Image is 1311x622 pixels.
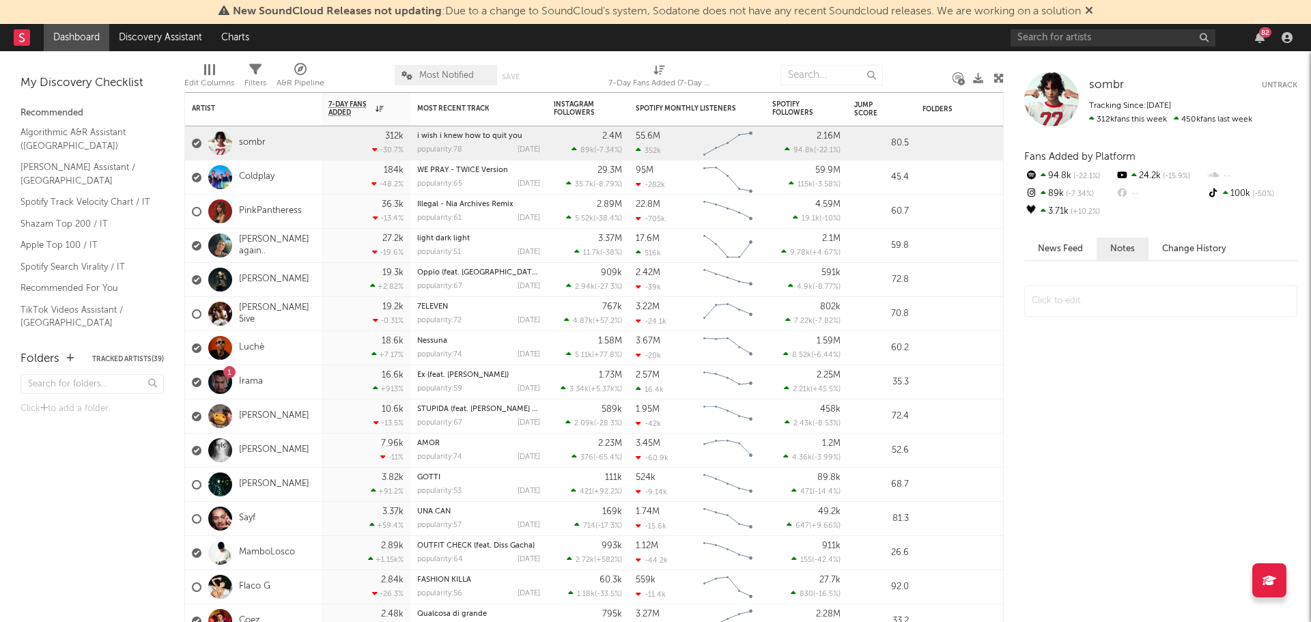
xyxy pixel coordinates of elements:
[791,487,841,496] div: ( )
[820,405,841,414] div: 458k
[922,105,1025,113] div: Folders
[1115,167,1206,185] div: 24.2k
[417,406,540,413] div: STUPIDA (feat. Artie 5ive)
[239,444,309,456] a: [PERSON_NAME]
[1089,115,1167,124] span: 312k fans this week
[788,282,841,291] div: ( )
[793,420,813,427] span: 2.43k
[417,351,462,358] div: popularity: 74
[636,453,668,462] div: -60.9k
[239,581,270,593] a: Flaco G
[817,337,841,345] div: 1.59M
[815,488,838,496] span: -14.4 %
[417,269,540,277] div: Oppio (feat. Simba La Rue)
[518,180,540,188] div: [DATE]
[785,316,841,325] div: ( )
[597,522,620,530] span: -17.3 %
[793,147,814,154] span: 94.8k
[1089,79,1124,92] a: sombr
[1089,79,1124,91] span: sombr
[419,71,474,80] span: Most Notified
[184,58,234,98] div: Edit Columns
[239,234,315,257] a: [PERSON_NAME] again..
[800,488,813,496] span: 471
[697,468,759,502] svg: Chart title
[697,502,759,536] svg: Chart title
[793,386,810,393] span: 2.21k
[636,487,667,496] div: -9.14k
[212,24,259,51] a: Charts
[518,249,540,256] div: [DATE]
[417,576,471,584] a: FASHION KILLA
[518,487,540,495] div: [DATE]
[417,235,470,242] a: light dark light
[636,507,660,516] div: 1.74M
[382,337,404,345] div: 18.6k
[817,371,841,380] div: 2.25M
[370,282,404,291] div: +2.82 %
[44,24,109,51] a: Dashboard
[561,384,622,393] div: ( )
[518,453,540,461] div: [DATE]
[277,58,324,98] div: A&R Pipeline
[580,454,593,462] span: 376
[785,419,841,427] div: ( )
[598,337,622,345] div: 1.58M
[636,317,666,326] div: -24.1k
[697,536,759,570] svg: Chart title
[697,263,759,297] svg: Chart title
[518,146,540,154] div: [DATE]
[417,146,462,154] div: popularity: 78
[417,440,440,447] a: AMOR
[789,180,841,188] div: ( )
[382,200,404,209] div: 36.3k
[697,434,759,468] svg: Chart title
[20,351,59,367] div: Folders
[636,132,660,141] div: 55.6M
[417,283,462,290] div: popularity: 67
[815,283,838,291] span: -8.77 %
[417,214,462,222] div: popularity: 61
[373,384,404,393] div: +913 %
[636,249,661,257] div: 516k
[795,522,809,530] span: 647
[772,100,820,117] div: Spotify Followers
[518,351,540,358] div: [DATE]
[371,350,404,359] div: +7.17 %
[583,522,595,530] span: 714
[697,297,759,331] svg: Chart title
[602,507,622,516] div: 169k
[636,146,661,155] div: 352k
[381,439,404,448] div: 7.96k
[572,453,622,462] div: ( )
[820,302,841,311] div: 802k
[783,453,841,462] div: ( )
[239,171,274,183] a: Coldplay
[417,167,508,174] a: WE PRAY - TWICE Version
[636,234,660,243] div: 17.6M
[20,125,150,153] a: Algorithmic A&R Assistant ([GEOGRAPHIC_DATA])
[192,104,294,113] div: Artist
[854,408,909,425] div: 72.4
[239,547,295,559] a: MamboLosco
[373,214,404,223] div: -13.4 %
[417,180,462,188] div: popularity: 65
[109,24,212,51] a: Discovery Assistant
[417,610,487,618] a: Qualcosa di grande
[608,58,711,98] div: 7-Day Fans Added (7-Day Fans Added)
[565,419,622,427] div: ( )
[1069,208,1100,216] span: +10.2 %
[566,350,622,359] div: ( )
[417,269,541,277] a: Oppio (feat. [GEOGRAPHIC_DATA])
[239,410,309,422] a: [PERSON_NAME]
[382,405,404,414] div: 10.6k
[239,342,264,354] a: Luchè
[417,249,461,256] div: popularity: 51
[417,371,509,379] a: Ex (feat. [PERSON_NAME])
[636,104,738,113] div: Spotify Monthly Listeners
[571,487,622,496] div: ( )
[575,283,595,291] span: 2.94k
[636,214,665,223] div: -705k
[518,283,540,290] div: [DATE]
[239,302,315,326] a: [PERSON_NAME] 5ive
